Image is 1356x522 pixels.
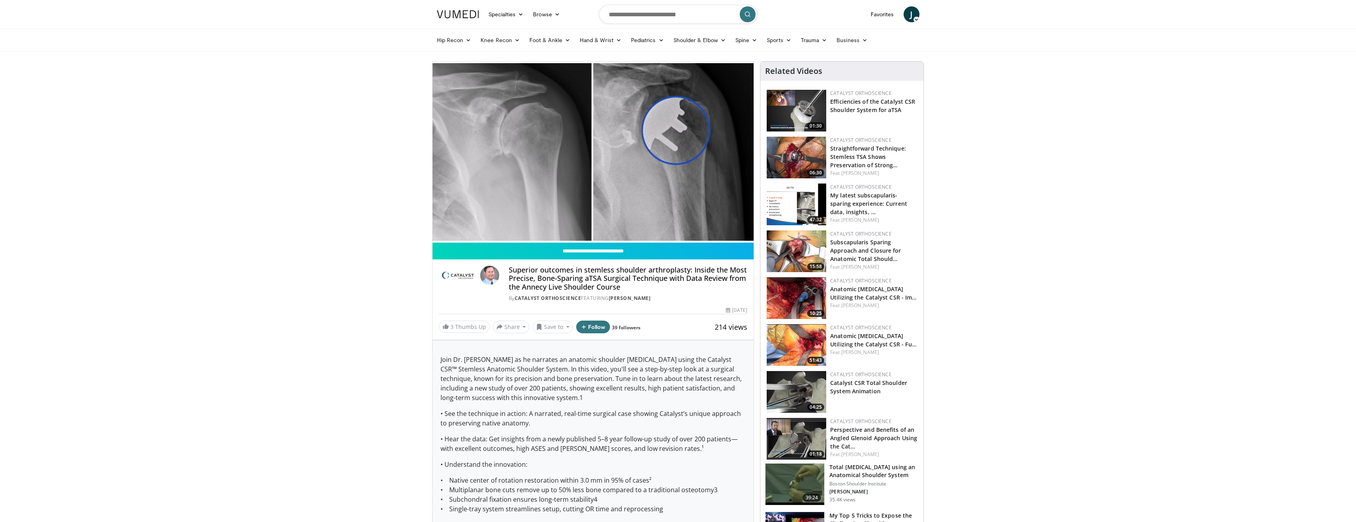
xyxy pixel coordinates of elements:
a: Pediatrics [626,32,669,48]
span: 04:25 [807,404,824,411]
span: 214 views [715,322,747,332]
a: Catalyst OrthoScience [830,230,892,237]
video-js: Video Player [433,62,754,243]
img: a6897a94-76e9-429c-b298-2e4d9267d36a.150x105_q85_crop-smart_upscale.jpg [767,371,826,413]
a: Catalyst OrthoScience [830,277,892,284]
a: Catalyst OrthoScience [830,137,892,143]
span: 10:25 [807,310,824,317]
a: Favorites [866,6,899,22]
a: Specialties [484,6,529,22]
img: fb133cba-ae71-4125-a373-0117bb5c96eb.150x105_q85_crop-smart_upscale.jpg [767,90,826,131]
a: Sports [762,32,796,48]
div: Feat. [830,302,917,309]
div: [DATE] [726,307,747,314]
a: [PERSON_NAME] [609,295,651,302]
span: 47:32 [807,216,824,223]
a: Catalyst OrthoScience [830,324,892,331]
p: Join Dr. [PERSON_NAME] as he narrates an anatomic shoulder [MEDICAL_DATA] using the Catalyst CSR™... [440,355,746,402]
a: Perspective and Benefits of an Angled Glenoid Approach Using the Cat… [830,426,917,450]
img: Catalyst OrthoScience [439,266,477,285]
a: 3 Thumbs Up [439,321,490,333]
a: Catalyst OrthoScience [515,295,581,302]
div: Feat. [830,170,917,177]
span: 01:18 [807,450,824,458]
a: 39:24 Total [MEDICAL_DATA] using an Anatomical Shoulder System Boston Shoulder Institute [PERSON_... [765,463,919,505]
a: 04:25 [767,371,826,413]
a: Shoulder & Elbow [669,32,731,48]
span: 01:30 [807,122,824,130]
a: Straightforward Technique: Stemless TSA Shows Preservation of Strong… [830,145,906,169]
a: Catalyst OrthoScience [830,90,892,97]
a: 47:32 [767,184,826,225]
button: Save to [533,321,573,333]
p: • See the technique in action: A narrated, real-time surgical case showing Catalyst’s unique appr... [440,409,746,428]
a: [PERSON_NAME] [841,217,879,223]
button: Follow [576,321,610,333]
button: Share [493,321,530,333]
a: Catalyst CSR Total Shoulder System Animation [830,379,907,395]
a: 51:43 [767,324,826,366]
div: Feat. [830,451,917,458]
a: Browse [528,6,565,22]
a: Efficiencies of the Catalyst CSR Shoulder System for aTSA [830,98,915,114]
img: 80373a9b-554e-45fa-8df5-19b638f02d60.png.150x105_q85_crop-smart_upscale.png [767,184,826,225]
a: Catalyst OrthoScience [830,184,892,190]
span: 06:30 [807,169,824,176]
a: [PERSON_NAME] [841,170,879,176]
a: [PERSON_NAME] [841,451,879,458]
img: a86a4350-9e36-4b87-ae7e-92b128bbfe68.150x105_q85_crop-smart_upscale.jpg [767,230,826,272]
a: Catalyst OrthoScience [830,418,892,425]
a: J [904,6,919,22]
img: aa7eca85-88b8-4ced-9dae-f514ea8abfb1.150x105_q85_crop-smart_upscale.jpg [767,277,826,319]
a: Foot & Ankle [525,32,575,48]
a: 15:58 [767,230,826,272]
a: Subscapularis Sparing Approach and Closure for Anatomic Total Should… [830,238,901,263]
a: Trauma [796,32,832,48]
img: e8d20c11-398b-4d5c-9ad4-8dd20a112a6a.150x105_q85_crop-smart_upscale.jpg [767,418,826,460]
a: [PERSON_NAME] [841,302,879,309]
div: By FEATURING [509,295,748,302]
h4: Superior outcomes in stemless shoulder arthroplasty: Inside the Most Precise, Bone-Sparing aTSA S... [509,266,748,292]
img: VuMedi Logo [437,10,479,18]
span: 39:24 [802,494,821,502]
a: Anatomic [MEDICAL_DATA] Utilizing the Catalyst CSR - Fu… [830,332,917,348]
a: Hip Recon [432,32,476,48]
a: Knee Recon [476,32,525,48]
div: Feat. [830,263,917,271]
p: 35.4K views [829,497,856,503]
a: 39 followers [612,324,640,331]
a: [PERSON_NAME] [841,349,879,356]
img: 8aa19c27-61da-4dd4-8906-dc8762cfa665.150x105_q85_crop-smart_upscale.jpg [767,324,826,366]
input: Search topics, interventions [599,5,758,24]
img: Avatar [480,266,499,285]
p: • Understand the innovation: [440,460,746,469]
a: 06:30 [767,137,826,178]
img: 38824_0000_3.png.150x105_q85_crop-smart_upscale.jpg [766,464,824,505]
a: Catalyst OrthoScience [830,371,892,378]
span: 51:43 [807,357,824,364]
h3: Total [MEDICAL_DATA] using an Anatomical Shoulder System [829,463,919,479]
a: 01:30 [767,90,826,131]
a: My latest subscapularis-sparing experience: Current data, insights, … [830,191,907,216]
div: Feat. [830,349,917,356]
a: 01:18 [767,418,826,460]
a: Anatomic [MEDICAL_DATA] Utilizing the Catalyst CSR - Im… [830,285,917,301]
span: 3 [450,323,454,331]
a: Hand & Wrist [575,32,626,48]
a: Spine [731,32,762,48]
p: • Native center of rotation restoration within 3.0 mm in 95% of cases² • Multiplanar bone cuts re... [440,476,746,514]
p: Boston Shoulder Institute [829,481,919,487]
p: • Hear the data: Get insights from a newly published 5–8 year follow-up study of over 200 patient... [440,434,746,453]
div: Feat. [830,217,917,224]
p: [PERSON_NAME] [829,489,919,495]
span: 15:58 [807,263,824,270]
h4: Related Videos [765,66,822,76]
a: Business [832,32,872,48]
img: 9da787ca-2dfb-43c1-a0a8-351c907486d2.png.150x105_q85_crop-smart_upscale.png [767,137,826,178]
a: [PERSON_NAME] [841,263,879,270]
a: 10:25 [767,277,826,319]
